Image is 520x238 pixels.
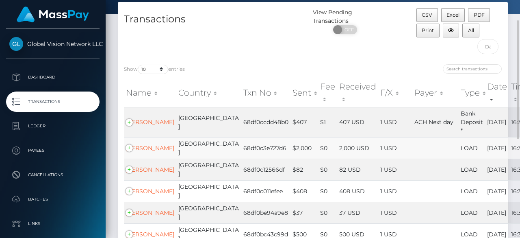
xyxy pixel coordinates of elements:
td: $82 [290,159,318,180]
th: Date: activate to sort column ascending [485,79,509,107]
a: [PERSON_NAME] [126,188,174,195]
a: [PERSON_NAME] [126,231,174,238]
a: [PERSON_NAME] [126,118,174,126]
p: Payees [9,144,96,157]
td: 407 USD [337,107,378,137]
button: All [462,24,479,37]
select: Showentries [138,65,168,74]
td: 2,000 USD [337,137,378,159]
td: 68df0c3e727d6 [241,137,290,159]
th: Txn No: activate to sort column ascending [241,79,290,107]
td: $0 [318,159,337,180]
button: Column visibility [443,24,459,37]
th: Type: activate to sort column ascending [459,79,485,107]
th: Sent: activate to sort column ascending [290,79,318,107]
a: [PERSON_NAME] [126,166,174,173]
span: Print [422,27,434,33]
td: $0 [318,202,337,223]
td: [GEOGRAPHIC_DATA] [176,107,241,137]
td: [GEOGRAPHIC_DATA] [176,137,241,159]
th: Country: activate to sort column ascending [176,79,241,107]
td: 1 USD [378,180,412,202]
td: $1 [318,107,337,137]
td: LOAD [459,180,485,202]
td: 1 USD [378,137,412,159]
td: 68df0c12566df [241,159,290,180]
td: [DATE] [485,180,509,202]
td: [DATE] [485,202,509,223]
th: Fee: activate to sort column ascending [318,79,337,107]
span: CSV [422,12,432,18]
td: [GEOGRAPHIC_DATA] [176,159,241,180]
a: Payees [6,140,100,161]
td: 1 USD [378,107,412,137]
td: 68df0ccdd48b0 [241,107,290,137]
span: OFF [338,25,358,34]
p: Links [9,218,96,230]
span: PDF [474,12,485,18]
td: Bank Deposit * [459,107,485,137]
td: $0 [318,180,337,202]
h4: Transactions [124,12,307,26]
a: [PERSON_NAME] [126,209,174,216]
p: Batches [9,193,96,205]
td: 1 USD [378,159,412,180]
a: Links [6,214,100,234]
th: F/X: activate to sort column ascending [378,79,412,107]
td: 37 USD [337,202,378,223]
td: 68df0c011efee [241,180,290,202]
span: Excel [446,12,459,18]
a: Transactions [6,92,100,112]
button: CSV [416,8,438,22]
a: Cancellations [6,165,100,185]
a: [PERSON_NAME] [126,144,174,152]
td: $2,000 [290,137,318,159]
div: View Pending Transactions [313,8,378,25]
a: Ledger [6,116,100,136]
td: 68df0be94a9e8 [241,202,290,223]
input: Date filter [477,39,499,54]
span: Global Vision Network LLC [6,40,100,48]
p: Ledger [9,120,96,132]
button: Print [416,24,440,37]
td: LOAD [459,202,485,223]
p: Transactions [9,96,96,108]
img: MassPay Logo [17,7,89,22]
td: $408 [290,180,318,202]
td: 408 USD [337,180,378,202]
label: Show entries [124,65,185,74]
span: All [468,27,474,33]
p: Cancellations [9,169,96,181]
td: LOAD [459,159,485,180]
td: [DATE] [485,107,509,137]
button: Excel [441,8,465,22]
td: $407 [290,107,318,137]
span: ACH Next day [414,118,453,126]
td: [DATE] [485,159,509,180]
a: Dashboard [6,67,100,87]
td: [DATE] [485,137,509,159]
td: [GEOGRAPHIC_DATA] [176,202,241,223]
th: Received: activate to sort column ascending [337,79,378,107]
th: Payer: activate to sort column ascending [412,79,459,107]
td: $37 [290,202,318,223]
p: Dashboard [9,71,96,83]
td: 82 USD [337,159,378,180]
img: Global Vision Network LLC [9,37,23,51]
a: Batches [6,189,100,210]
button: PDF [468,8,490,22]
td: LOAD [459,137,485,159]
th: Name: activate to sort column ascending [124,79,176,107]
td: $0 [318,137,337,159]
td: [GEOGRAPHIC_DATA] [176,180,241,202]
input: Search transactions [443,64,502,74]
td: 1 USD [378,202,412,223]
